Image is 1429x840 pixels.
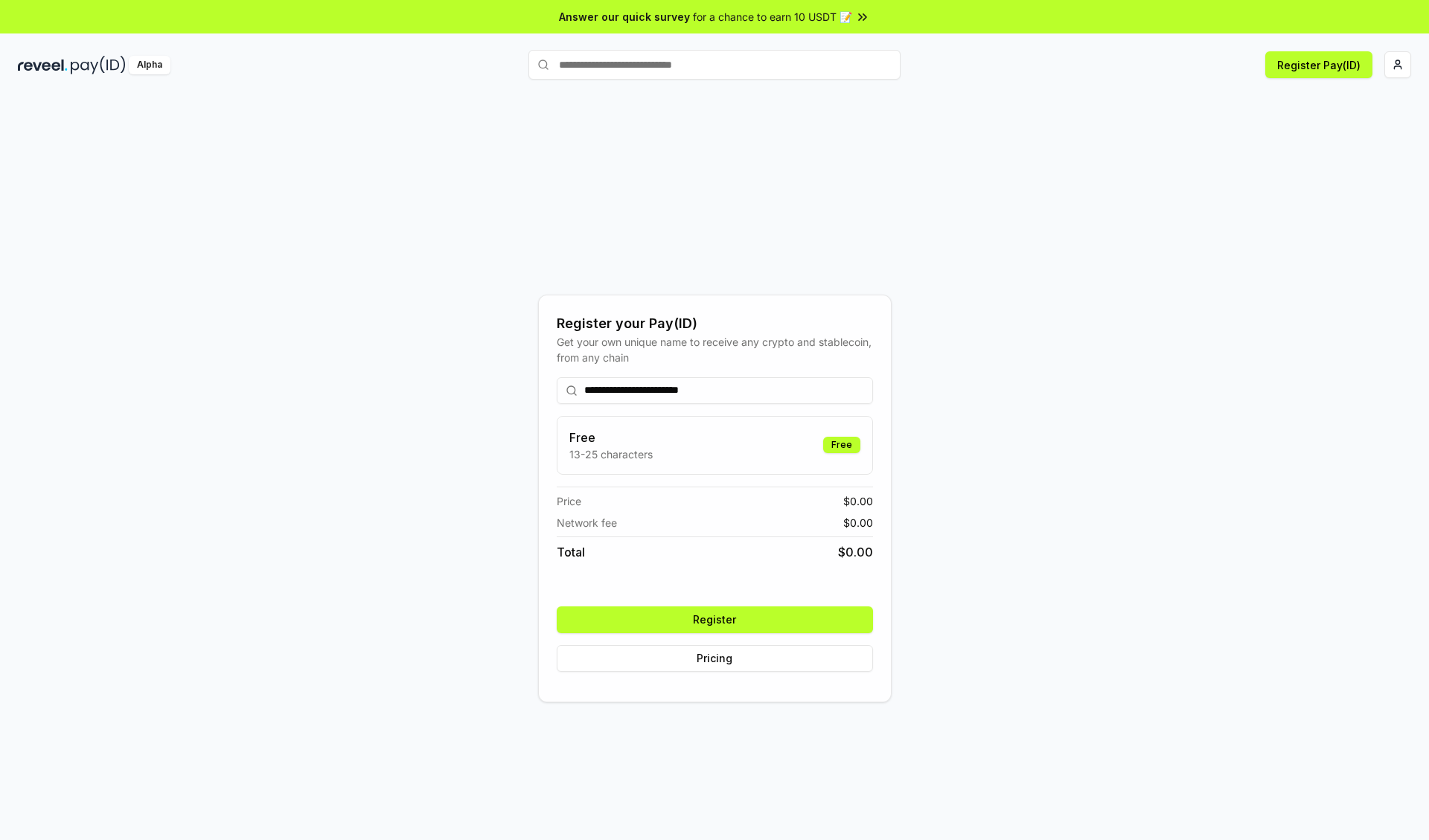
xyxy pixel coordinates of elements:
[843,493,873,509] span: $ 0.00
[557,645,873,672] button: Pricing
[557,493,581,509] span: Price
[693,9,852,25] span: for a chance to earn 10 USDT 📝
[557,313,873,334] div: Register your Pay(ID)
[843,515,873,530] span: $ 0.00
[838,543,873,561] span: $ 0.00
[823,437,860,453] div: Free
[557,606,873,633] button: Register
[557,515,617,530] span: Network fee
[559,9,690,25] span: Answer our quick survey
[71,56,126,74] img: pay_id
[557,334,873,365] div: Get your own unique name to receive any crypto and stablecoin, from any chain
[569,446,653,462] p: 13-25 characters
[1265,51,1372,78] button: Register Pay(ID)
[557,543,585,561] span: Total
[18,56,68,74] img: reveel_dark
[569,429,653,446] h3: Free
[129,56,170,74] div: Alpha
